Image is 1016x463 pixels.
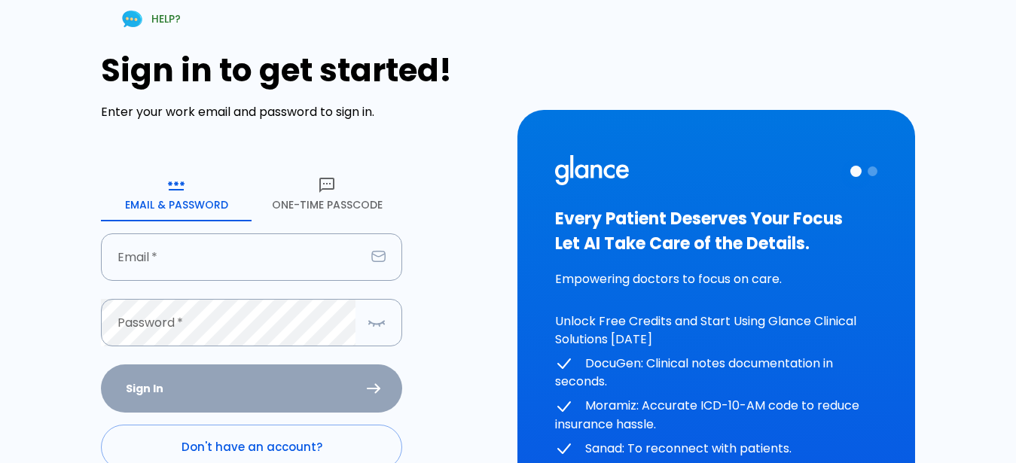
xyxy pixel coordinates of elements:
[252,167,402,221] button: One-Time Passcode
[555,312,877,349] p: Unlock Free Credits and Start Using Glance Clinical Solutions [DATE]
[101,103,499,121] p: Enter your work email and password to sign in.
[101,167,252,221] button: Email & Password
[101,52,499,89] h1: Sign in to get started!
[101,233,365,281] input: dr.ahmed@clinic.com
[555,397,877,434] p: Moramiz: Accurate ICD-10-AM code to reduce insurance hassle.
[119,6,145,32] img: Chat Support
[555,270,877,288] p: Empowering doctors to focus on care.
[555,355,877,391] p: DocuGen: Clinical notes documentation in seconds.
[555,440,877,458] p: Sanad: To reconnect with patients.
[555,206,877,256] h3: Every Patient Deserves Your Focus Let AI Take Care of the Details.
